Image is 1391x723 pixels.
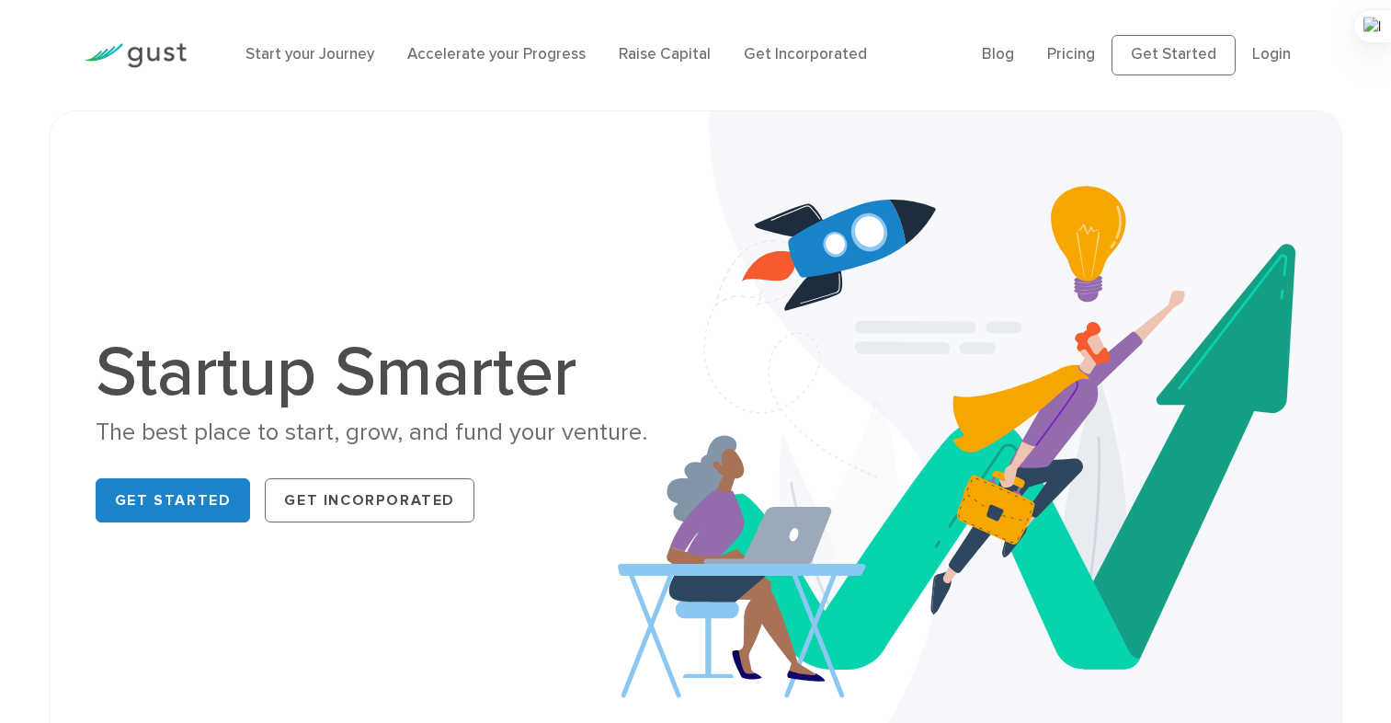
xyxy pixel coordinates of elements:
h1: Startup Smarter [96,338,682,407]
a: Start your Journey [245,45,374,63]
a: Get Incorporated [744,45,867,63]
a: Raise Capital [619,45,711,63]
a: Get Started [1112,35,1236,75]
div: The best place to start, grow, and fund your venture. [96,417,682,449]
a: Get Started [96,478,251,522]
a: Login [1252,45,1291,63]
img: Gust Logo [84,43,187,68]
a: Pricing [1047,45,1095,63]
a: Get Incorporated [265,478,474,522]
a: Blog [982,45,1014,63]
a: Accelerate your Progress [407,45,586,63]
